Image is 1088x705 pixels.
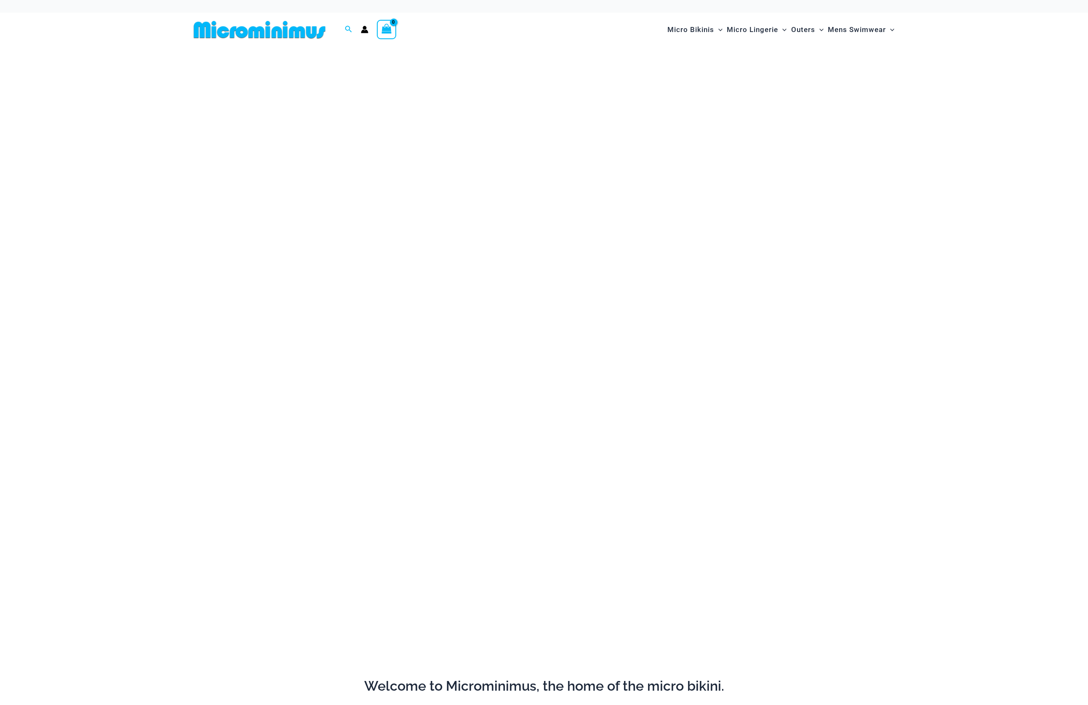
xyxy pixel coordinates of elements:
[727,19,778,40] span: Micro Lingerie
[190,677,898,695] h2: Welcome to Microminimus, the home of the micro bikini.
[791,19,815,40] span: Outers
[345,24,352,35] a: Search icon link
[361,26,368,33] a: Account icon link
[828,19,886,40] span: Mens Swimwear
[190,20,329,39] img: MM SHOP LOGO FLAT
[714,19,723,40] span: Menu Toggle
[826,17,896,43] a: Mens SwimwearMenu ToggleMenu Toggle
[778,19,787,40] span: Menu Toggle
[665,17,725,43] a: Micro BikinisMenu ToggleMenu Toggle
[377,20,396,39] a: View Shopping Cart, empty
[667,19,714,40] span: Micro Bikinis
[664,16,898,44] nav: Site Navigation
[886,19,894,40] span: Menu Toggle
[789,17,826,43] a: OutersMenu ToggleMenu Toggle
[725,17,789,43] a: Micro LingerieMenu ToggleMenu Toggle
[815,19,824,40] span: Menu Toggle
